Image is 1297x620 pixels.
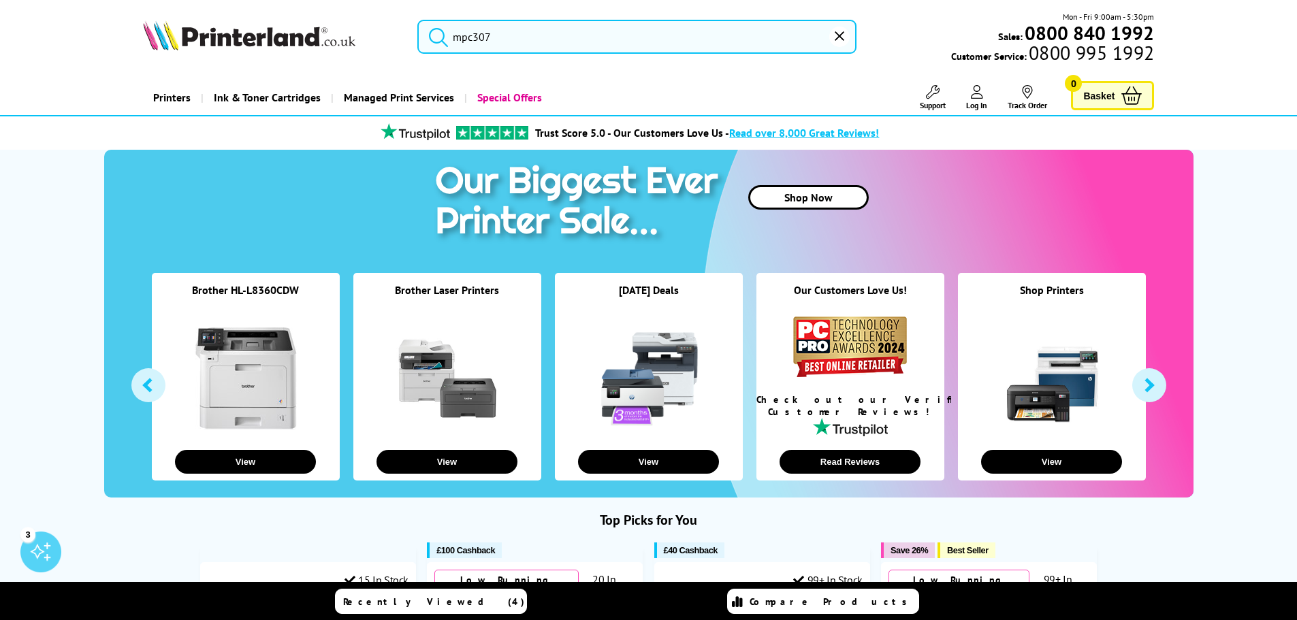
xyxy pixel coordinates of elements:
[436,545,495,555] span: £100 Cashback
[201,80,331,115] a: Ink & Toner Cartridges
[966,85,987,110] a: Log In
[756,283,944,314] div: Our Customers Love Us!
[920,85,946,110] a: Support
[143,20,401,53] a: Printerland Logo
[881,542,935,558] button: Save 26%
[464,80,552,115] a: Special Offers
[434,570,579,602] div: Low Running Costs
[143,80,201,115] a: Printers
[1063,10,1154,23] span: Mon - Fri 9:00am - 5:30pm
[756,393,944,418] div: Check out our Verified Customer Reviews!
[947,545,989,555] span: Best Seller
[578,450,719,474] button: View
[343,595,525,608] span: Recently Viewed (4)
[427,542,502,558] button: £100 Cashback
[654,542,724,558] button: £40 Cashback
[793,573,863,587] div: 99+ In Stock
[345,573,409,587] div: 15 In Stock
[998,30,1023,43] span: Sales:
[958,283,1146,314] div: Shop Printers
[374,123,456,140] img: trustpilot rating
[891,545,928,555] span: Save 26%
[535,126,879,140] a: Trust Score 5.0 - Our Customers Love Us -Read over 8,000 Great Reviews!
[214,80,321,115] span: Ink & Toner Cartridges
[951,46,1154,63] span: Customer Service:
[428,150,732,257] img: printer sale
[175,450,316,474] button: View
[192,283,299,297] a: Brother HL-L8360CDW
[143,20,355,50] img: Printerland Logo
[888,570,1029,602] div: Low Running Costs
[331,80,464,115] a: Managed Print Services
[748,185,869,210] a: Shop Now
[456,126,528,140] img: trustpilot rating
[727,589,919,614] a: Compare Products
[780,450,920,474] button: Read Reviews
[1008,85,1047,110] a: Track Order
[395,283,499,297] a: Brother Laser Printers
[1023,27,1154,39] a: 0800 840 1992
[1027,46,1154,59] span: 0800 995 1992
[417,20,856,54] input: Search product or brand
[579,572,636,600] div: 20 In Stock
[920,100,946,110] span: Support
[377,450,517,474] button: View
[1029,572,1089,600] div: 99+ In Stock
[1065,75,1082,92] span: 0
[729,126,879,140] span: Read over 8,000 Great Reviews!
[1025,20,1154,46] b: 0800 840 1992
[750,595,914,608] span: Compare Products
[664,545,718,555] span: £40 Cashback
[335,589,527,614] a: Recently Viewed (4)
[555,283,743,314] div: [DATE] Deals
[938,542,995,558] button: Best Seller
[20,527,35,542] div: 3
[966,100,987,110] span: Log In
[981,450,1122,474] button: View
[1083,86,1115,105] span: Basket
[1071,81,1154,110] a: Basket 0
